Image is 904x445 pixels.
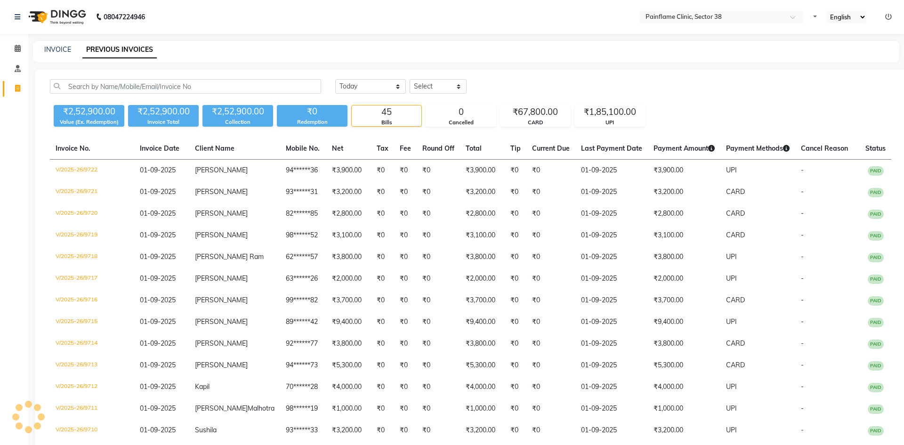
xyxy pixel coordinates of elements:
span: - [801,187,804,196]
td: ₹3,800.00 [326,246,371,268]
span: [PERSON_NAME] [195,317,248,326]
td: 01-09-2025 [575,246,648,268]
td: ₹3,900.00 [326,160,371,182]
span: UPI [726,317,737,326]
span: CARD [726,209,745,218]
td: ₹0 [417,311,460,333]
td: V/2025-26/9721 [50,181,134,203]
span: PAID [868,166,884,176]
td: ₹0 [417,246,460,268]
div: ₹2,52,900.00 [54,105,124,118]
span: 01-09-2025 [140,382,176,391]
div: ₹1,85,100.00 [575,105,645,119]
td: 01-09-2025 [575,181,648,203]
td: ₹0 [526,376,575,398]
td: ₹0 [526,355,575,376]
span: Round Off [422,144,454,153]
td: ₹4,000.00 [460,376,505,398]
td: ₹0 [505,203,526,225]
span: 01-09-2025 [140,166,176,174]
td: ₹0 [505,355,526,376]
span: - [801,404,804,413]
td: ₹3,900.00 [648,160,720,182]
div: Bills [352,119,421,127]
td: ₹0 [526,246,575,268]
td: ₹0 [371,333,394,355]
td: ₹0 [371,420,394,441]
td: ₹0 [526,203,575,225]
span: PAID [868,426,884,436]
span: 01-09-2025 [140,187,176,196]
td: ₹2,000.00 [460,268,505,290]
td: ₹2,000.00 [326,268,371,290]
td: ₹3,200.00 [648,420,720,441]
td: ₹4,000.00 [326,376,371,398]
td: ₹0 [394,160,417,182]
td: 01-09-2025 [575,376,648,398]
td: 01-09-2025 [575,268,648,290]
td: ₹0 [526,225,575,246]
td: ₹0 [526,268,575,290]
td: ₹1,000.00 [648,398,720,420]
span: 01-09-2025 [140,426,176,434]
span: CARD [726,187,745,196]
td: ₹5,300.00 [648,355,720,376]
td: ₹0 [526,398,575,420]
td: ₹0 [394,225,417,246]
td: ₹0 [371,181,394,203]
span: 01-09-2025 [140,339,176,348]
div: Value (Ex. Redemption) [54,118,124,126]
td: ₹3,200.00 [460,420,505,441]
td: ₹2,800.00 [648,203,720,225]
span: CARD [726,339,745,348]
td: 01-09-2025 [575,420,648,441]
td: V/2025-26/9715 [50,311,134,333]
td: ₹0 [371,160,394,182]
td: ₹0 [371,311,394,333]
span: - [801,274,804,283]
td: ₹0 [417,181,460,203]
td: ₹0 [394,290,417,311]
span: [PERSON_NAME] [195,361,248,369]
td: ₹0 [371,290,394,311]
span: CARD [726,231,745,239]
td: ₹2,000.00 [648,268,720,290]
td: ₹2,800.00 [460,203,505,225]
td: V/2025-26/9712 [50,376,134,398]
td: ₹0 [371,376,394,398]
span: UPI [726,252,737,261]
td: ₹0 [505,311,526,333]
td: ₹3,200.00 [326,420,371,441]
td: ₹0 [526,420,575,441]
td: ₹3,200.00 [326,181,371,203]
td: ₹0 [505,268,526,290]
span: Invoice No. [56,144,90,153]
span: Mobile No. [286,144,320,153]
td: 01-09-2025 [575,203,648,225]
span: PAID [868,340,884,349]
span: UPI [726,426,737,434]
td: ₹0 [371,398,394,420]
td: ₹0 [526,333,575,355]
span: [PERSON_NAME] [195,209,248,218]
span: Kapil [195,382,210,391]
td: ₹0 [394,181,417,203]
td: ₹3,700.00 [460,290,505,311]
td: ₹3,900.00 [460,160,505,182]
span: Net [332,144,343,153]
td: ₹0 [394,355,417,376]
div: Collection [202,118,273,126]
div: ₹2,52,900.00 [202,105,273,118]
td: V/2025-26/9717 [50,268,134,290]
span: Client Name [195,144,234,153]
span: - [801,296,804,304]
td: ₹9,400.00 [460,311,505,333]
span: [PERSON_NAME] [195,296,248,304]
td: ₹0 [394,268,417,290]
td: V/2025-26/9719 [50,225,134,246]
span: - [801,339,804,348]
td: ₹0 [526,181,575,203]
td: ₹0 [394,311,417,333]
td: ₹0 [505,333,526,355]
td: ₹3,200.00 [648,181,720,203]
